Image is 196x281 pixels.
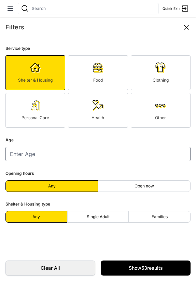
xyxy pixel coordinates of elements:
span: Age [5,137,14,142]
a: Clothing [131,55,191,90]
span: Service type [5,46,30,51]
span: Any [48,183,56,189]
input: Search [32,6,155,11]
span: Clear All [13,265,88,271]
span: Personal Care [22,115,49,120]
a: Show53results [101,261,191,276]
a: Health [68,93,128,128]
span: Shelter & Housing type [5,201,50,207]
span: Other [155,115,166,120]
input: Enter Age [5,147,191,161]
span: Open now [135,183,154,189]
a: Clear All [5,261,95,276]
a: Shelter & Housing [5,55,65,90]
a: Food [68,55,128,90]
span: Food [93,78,103,83]
span: Any [32,214,40,220]
span: Health [92,115,104,120]
span: Filters [5,24,24,31]
span: Opening hours [5,171,34,176]
a: Personal Care [5,93,65,128]
span: Shelter & Housing [18,78,53,83]
span: Quick Exit [163,6,180,11]
span: Clothing [153,78,169,83]
span: Single Adult [87,214,110,220]
a: Quick Exit [163,4,189,13]
span: Families [152,214,168,220]
a: Other [131,93,191,128]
